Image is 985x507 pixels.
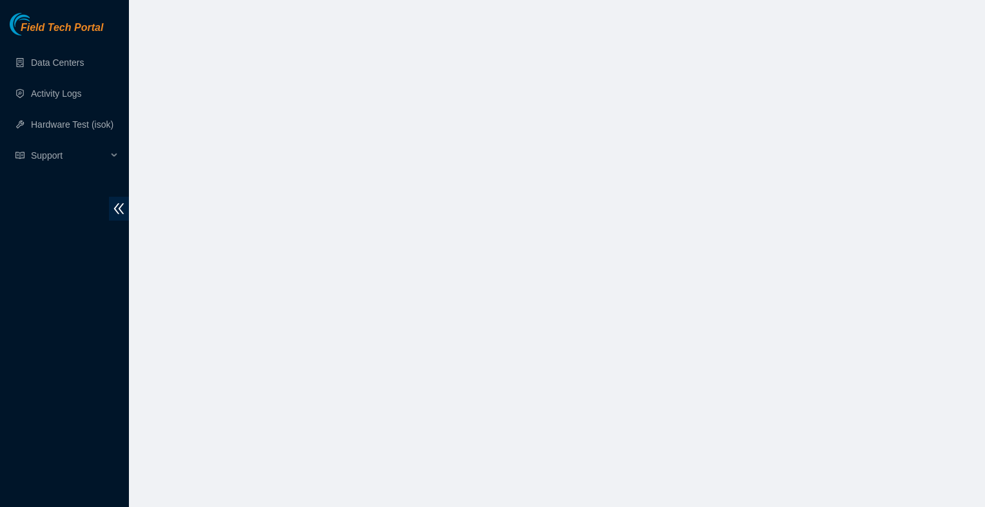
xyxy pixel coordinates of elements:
[31,88,82,99] a: Activity Logs
[109,197,129,221] span: double-left
[15,151,24,160] span: read
[31,57,84,68] a: Data Centers
[21,22,103,34] span: Field Tech Portal
[10,23,103,40] a: Akamai TechnologiesField Tech Portal
[31,119,113,130] a: Hardware Test (isok)
[31,143,107,168] span: Support
[10,13,65,35] img: Akamai Technologies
